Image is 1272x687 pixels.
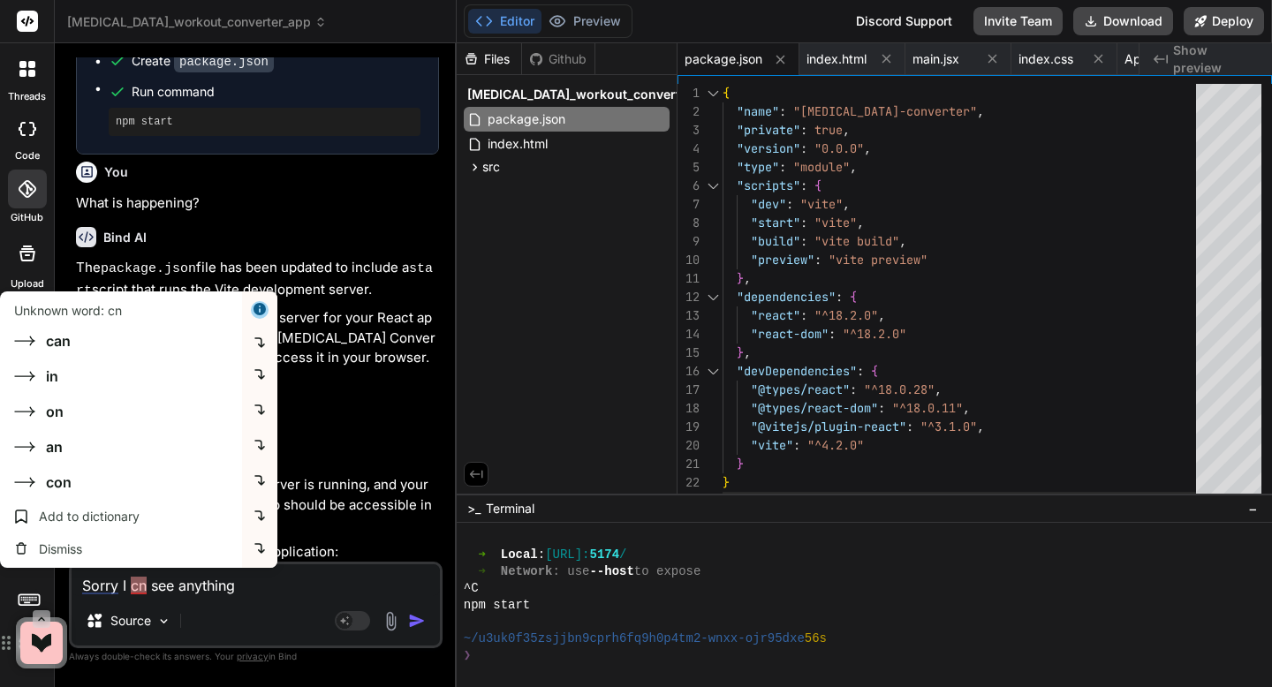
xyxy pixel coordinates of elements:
[751,400,878,416] span: "@types/react-dom"
[751,307,800,323] span: "react"
[589,563,633,580] span: --host
[878,307,885,323] span: ,
[678,102,700,121] div: 2
[805,630,827,647] span: 56s
[800,233,807,249] span: :
[464,630,805,647] span: ~/u3uk0f35zsjjbn9cprh6fq9h0p4tm2-wnxx-ojr95dxe
[829,252,927,268] span: "vite preview"
[963,400,970,416] span: ,
[678,399,700,418] div: 18
[678,158,700,177] div: 5
[899,233,906,249] span: ,
[723,474,730,490] span: }
[973,7,1063,35] button: Invite Team
[779,159,786,175] span: :
[501,563,553,580] span: Network
[751,215,800,230] span: "start"
[814,233,899,249] span: "vite build"
[69,648,443,665] p: Always double-check its answers. Your in Bind
[46,330,71,351] div: can
[701,84,724,102] div: Click to collapse the range.
[1248,500,1258,517] span: −
[845,7,963,35] div: Discord Support
[751,233,800,249] span: "build"
[486,133,549,155] span: index.html
[104,163,128,181] h6: You
[800,140,807,156] span: :
[786,196,793,212] span: :
[864,381,935,397] span: "^18.0.28"
[678,288,700,306] div: 12
[737,103,779,119] span: "name"
[486,500,534,517] span: Terminal
[737,140,800,156] span: "version"
[72,564,440,596] textarea: Sorry I cn see anything
[800,215,807,230] span: :
[1245,494,1261,523] button: −
[678,251,700,269] div: 10
[751,252,814,268] span: "preview"
[110,612,151,630] p: Source
[464,580,479,597] span: ^C
[744,270,751,286] span: ,
[678,492,700,510] div: 23
[737,344,744,360] span: }
[751,381,850,397] span: "@types/react"
[779,103,786,119] span: :
[634,563,701,580] span: to expose
[678,269,700,288] div: 11
[814,122,843,138] span: true
[906,419,913,434] span: :
[737,456,744,472] span: }
[744,344,751,360] span: ,
[678,84,700,102] div: 1
[857,215,864,230] span: ,
[871,363,878,379] span: {
[850,381,857,397] span: :
[678,473,700,492] div: 22
[793,159,850,175] span: "module"
[977,419,984,434] span: ,
[678,436,700,455] div: 20
[701,288,724,306] div: Click to collapse the range.
[156,614,171,629] img: Pick Models
[678,232,700,251] div: 9
[479,547,486,563] span: ➜
[468,9,541,34] button: Editor
[806,50,867,68] span: index.html
[843,196,850,212] span: ,
[482,158,500,176] span: src
[174,51,274,72] code: package.json
[678,381,700,399] div: 17
[678,306,700,325] div: 13
[678,418,700,436] div: 19
[807,437,864,453] span: "^4.2.0"
[678,455,700,473] div: 21
[814,177,821,193] span: {
[46,436,63,457] div: an
[467,500,481,517] span: >_
[878,400,885,416] span: :
[1124,50,1169,68] span: App.jsx
[678,195,700,214] div: 7
[8,89,46,104] label: threads
[76,193,439,214] p: What is happening?
[116,115,413,129] pre: npm start
[701,177,724,195] div: Click to collapse the range.
[479,563,486,580] span: ➜
[76,258,439,301] p: The file has been updated to include a script that runs the Vite development server.
[850,159,857,175] span: ,
[751,419,906,434] span: "@vitejs/plugin-react"
[11,210,43,225] label: GitHub
[977,103,984,119] span: ,
[14,302,122,320] div: Unknown word: cn
[678,362,700,381] div: 16
[589,547,619,563] span: 5174
[1184,7,1264,35] button: Deploy
[935,381,942,397] span: ,
[11,276,44,291] label: Upload
[843,122,850,138] span: ,
[723,85,730,101] span: {
[545,547,589,563] span: [URL]:
[836,289,843,305] span: :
